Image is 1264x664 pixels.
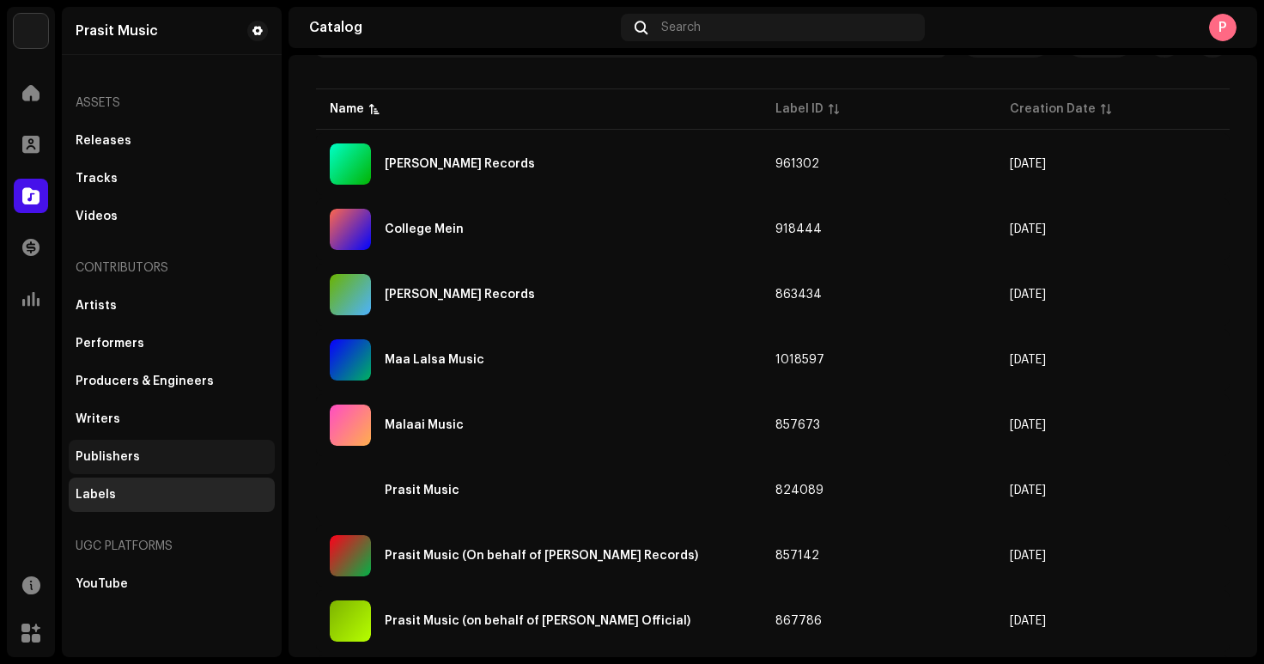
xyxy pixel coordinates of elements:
span: 863434 [775,289,822,301]
div: Tracks [76,172,118,186]
re-a-nav-header: Assets [69,82,275,124]
re-m-nav-item: Videos [69,199,275,234]
span: 867786 [775,615,822,627]
div: Labels [76,488,116,502]
div: Performers [76,337,144,350]
span: Jan 16, 2025 [1010,223,1046,235]
re-m-nav-item: Artists [69,289,275,323]
span: Apr 12, 2025 [1010,158,1046,170]
div: Label ID [775,101,823,118]
re-a-nav-header: Contributors [69,247,275,289]
re-m-nav-item: Producers & Engineers [69,364,275,399]
re-a-nav-header: UGC Platforms [69,526,275,567]
span: 961302 [775,158,819,170]
span: 918444 [775,223,822,235]
div: P [1209,14,1237,41]
span: Sep 19, 2024 [1010,550,1046,562]
img: d6d936c5-4811-4bb5-96e9-7add514fcdf6 [14,14,48,48]
span: Sep 21, 2024 [1010,419,1046,431]
span: 857142 [775,550,819,562]
div: Malaai Music [385,419,464,431]
re-m-nav-item: Tracks [69,161,275,196]
div: Prasit Music (On behalf of Bikash Records) [385,550,698,562]
div: Producers & Engineers [76,375,214,388]
span: Oct 8, 2024 [1010,289,1046,301]
span: 1018597 [775,354,824,366]
div: Prasit Music [385,484,459,496]
re-m-nav-item: Releases [69,124,275,158]
span: Aug 1, 2025 [1010,354,1046,366]
div: Kartikey Records [385,289,535,301]
re-m-nav-item: Writers [69,402,275,436]
span: Search [661,21,701,34]
span: 824089 [775,484,823,496]
div: Prasit Music [76,24,158,38]
div: BikAsh Records [385,158,535,170]
div: Artists [76,299,117,313]
div: Catalog [309,21,614,34]
img: 1f14813b-5925-4048-a74b-8c6eda297f5c [330,470,371,511]
div: Publishers [76,450,140,464]
div: Videos [76,210,118,223]
span: Oct 21, 2024 [1010,615,1046,627]
div: Prasit Music (on behalf of Gopal Sadhu Official) [385,615,690,627]
div: Maa Lalsa Music [385,354,484,366]
div: Name [330,101,364,118]
div: Writers [76,412,120,426]
re-m-nav-item: Labels [69,478,275,512]
div: YouTube [76,577,128,591]
re-m-nav-item: Performers [69,326,275,361]
span: 857673 [775,419,820,431]
re-m-nav-item: Publishers [69,440,275,474]
div: College Mein [385,223,464,235]
span: Aug 2, 2024 [1010,484,1046,496]
re-m-nav-item: YouTube [69,567,275,601]
div: Creation Date [1010,101,1096,118]
div: Releases [76,134,131,148]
